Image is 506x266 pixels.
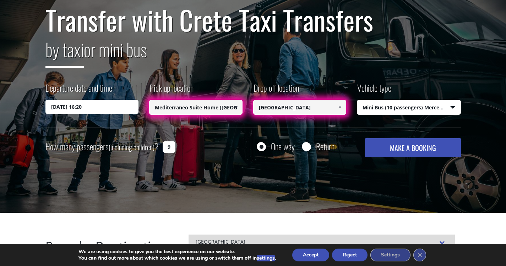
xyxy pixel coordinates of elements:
p: We are using cookies to give you the best experience on our website. [78,249,276,255]
label: Pick up location [149,82,194,100]
button: settings [257,255,275,261]
button: MAKE A BOOKING [365,138,461,157]
button: Settings [370,249,410,261]
a: Show All Items [230,100,242,115]
div: [GEOGRAPHIC_DATA] [189,234,455,250]
input: Select pickup location [149,100,243,115]
small: (including children) [109,142,154,152]
label: Drop off location [253,82,299,100]
button: Accept [292,249,329,261]
span: by taxi [45,36,84,68]
h1: Transfer with Crete Taxi Transfers [45,5,461,35]
label: Departure date and time [45,82,112,100]
p: You can find out more about which cookies we are using or switch them off in . [78,255,276,261]
label: One way [271,142,295,151]
label: Return [316,142,334,151]
span: Mini Bus (10 passengers) Mercedes Sprinter [357,100,461,115]
button: Reject [332,249,368,261]
a: Show All Items [334,100,346,115]
button: Close GDPR Cookie Banner [413,249,426,261]
label: How many passengers ? [45,138,158,156]
label: Vehicle type [357,82,391,100]
h2: or mini bus [45,35,461,73]
input: Select drop-off location [253,100,347,115]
